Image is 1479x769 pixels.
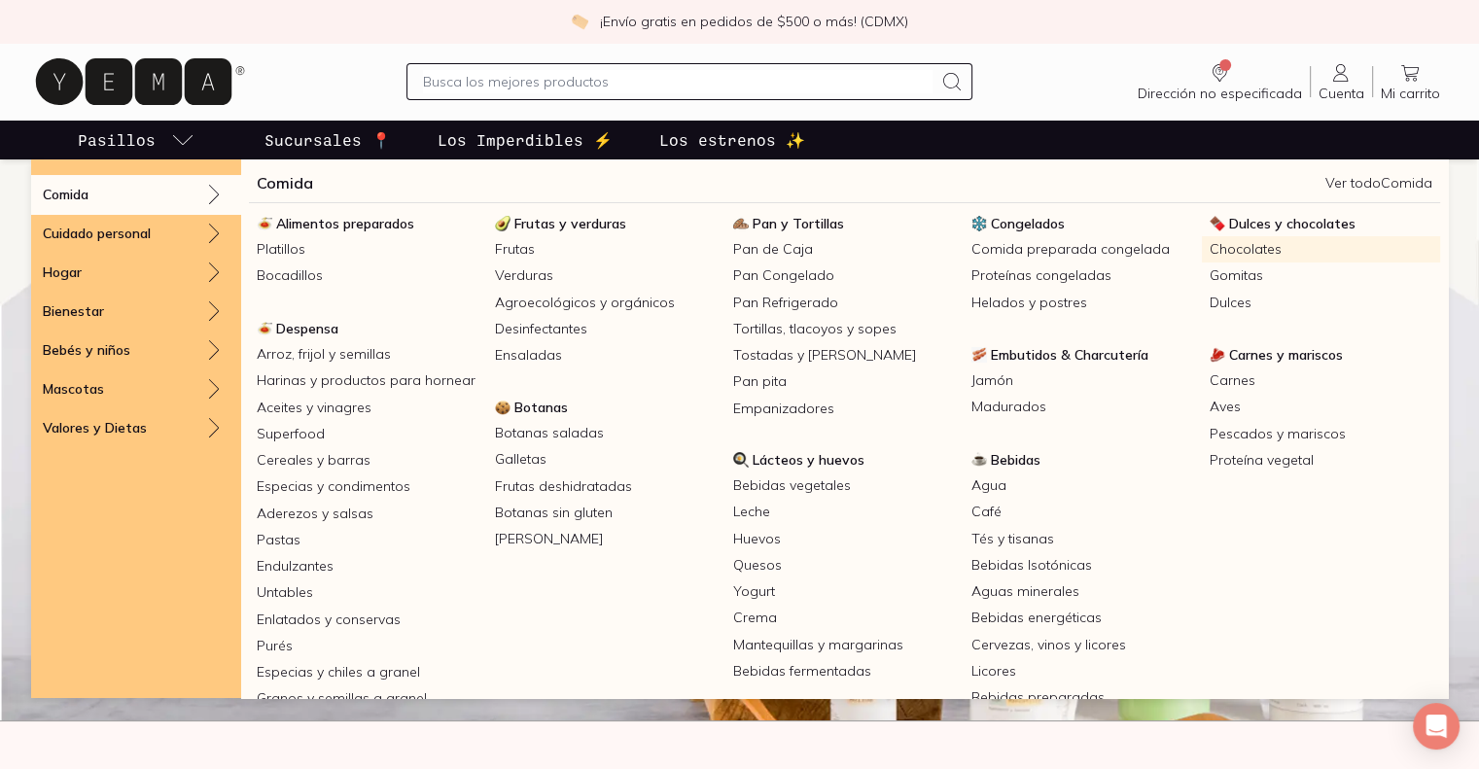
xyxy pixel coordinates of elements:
[78,128,156,152] p: Pasillos
[276,320,338,337] span: Despensa
[659,128,805,152] p: Los estrenos ✨
[725,236,964,262] a: Pan de Caja
[725,526,964,552] a: Huevos
[257,171,313,194] a: Comida
[971,347,987,363] img: Embutidos & Charcutería
[249,447,487,473] a: Cereales y barras
[725,552,964,578] a: Quesos
[249,473,487,500] a: Especias y condimentos
[1202,447,1440,473] a: Proteína vegetal
[964,262,1202,289] a: Proteínas congeladas
[1311,61,1372,102] a: Cuenta
[487,500,725,526] a: Botanas sin gluten
[725,342,964,368] a: Tostadas y [PERSON_NAME]
[43,341,130,359] p: Bebés y niños
[991,346,1148,364] span: Embutidos & Charcutería
[487,211,725,236] a: Frutas y verdurasFrutas y verduras
[495,216,511,231] img: Frutas y verduras
[43,380,104,398] p: Mascotas
[964,578,1202,605] a: Aguas minerales
[964,447,1202,472] a: BebidasBebidas
[43,225,151,242] p: Cuidado personal
[434,121,616,159] a: Los Imperdibles ⚡️
[1373,61,1448,102] a: Mi carrito
[487,262,725,289] a: Verduras
[1229,346,1343,364] span: Carnes y mariscos
[964,684,1202,711] a: Bebidas preparadas
[964,632,1202,658] a: Cervezas, vinos y licores
[249,685,487,712] a: Granos y semillas a granel
[1202,211,1440,236] a: Dulces y chocolatesDulces y chocolates
[1381,85,1440,102] span: Mi carrito
[487,395,725,420] a: BotanasBotanas
[1202,236,1440,262] a: Chocolates
[964,472,1202,499] a: Agua
[249,367,487,394] a: Harinas y productos para hornear
[43,302,104,320] p: Bienestar
[249,501,487,527] a: Aderezos y salsas
[438,128,613,152] p: Los Imperdibles ⚡️
[487,420,725,446] a: Botanas saladas
[487,526,725,552] a: [PERSON_NAME]
[964,394,1202,420] a: Madurados
[487,473,725,500] a: Frutas deshidratadas
[249,553,487,579] a: Endulzantes
[249,421,487,447] a: Superfood
[276,215,414,232] span: Alimentos preparados
[1202,290,1440,316] a: Dulces
[249,579,487,606] a: Untables
[487,342,725,368] a: Ensaladas
[971,452,987,468] img: Bebidas
[964,367,1202,394] a: Jamón
[264,128,391,152] p: Sucursales 📍
[725,499,964,525] a: Leche
[249,633,487,659] a: Purés
[971,216,987,231] img: Congelados
[1202,342,1440,367] a: Carnes y mariscosCarnes y mariscos
[964,290,1202,316] a: Helados y postres
[1138,85,1302,102] span: Dirección no especificada
[725,578,964,605] a: Yogurt
[725,658,964,684] a: Bebidas fermentadas
[1130,61,1310,102] a: Dirección no especificada
[43,263,82,281] p: Hogar
[249,316,487,341] a: DespensaDespensa
[249,211,487,236] a: Alimentos preparadosAlimentos preparados
[964,605,1202,631] a: Bebidas energéticas
[249,607,487,633] a: Enlatados y conservas
[43,419,147,437] p: Valores y Dietas
[964,499,1202,525] a: Café
[600,12,908,31] p: ¡Envío gratis en pedidos de $500 o más! (CDMX)
[733,216,749,231] img: Pan y Tortillas
[1413,703,1460,750] div: Open Intercom Messenger
[249,236,487,262] a: Platillos
[43,186,88,203] p: Comida
[249,527,487,553] a: Pastas
[495,400,511,415] img: Botanas
[1202,262,1440,289] a: Gomitas
[514,399,568,416] span: Botanas
[249,262,487,289] a: Bocadillos
[725,290,964,316] a: Pan Refrigerado
[991,451,1040,469] span: Bebidas
[725,368,964,395] a: Pan pita
[655,121,809,159] a: Los estrenos ✨
[1229,215,1356,232] span: Dulces y chocolates
[1202,367,1440,394] a: Carnes
[725,605,964,631] a: Crema
[991,215,1065,232] span: Congelados
[257,216,272,231] img: Alimentos preparados
[753,451,864,469] span: Lácteos y huevos
[725,211,964,236] a: Pan y TortillasPan y Tortillas
[257,321,272,336] img: Despensa
[1319,85,1364,102] span: Cuenta
[964,236,1202,262] a: Comida preparada congelada
[487,290,725,316] a: Agroecológicos y orgánicos
[487,446,725,472] a: Galletas
[1210,347,1225,363] img: Carnes y mariscos
[725,447,964,472] a: Lácteos y huevosLácteos y huevos
[964,342,1202,367] a: Embutidos & CharcuteríaEmbutidos & Charcutería
[725,472,964,499] a: Bebidas vegetales
[571,13,588,30] img: check
[725,262,964,289] a: Pan Congelado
